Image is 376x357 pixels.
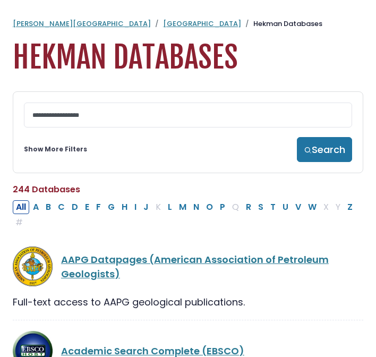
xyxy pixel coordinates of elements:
button: Filter Results B [42,200,54,214]
button: Filter Results O [203,200,216,214]
button: Filter Results M [176,200,190,214]
button: Filter Results J [140,200,152,214]
button: Filter Results V [292,200,304,214]
span: 244 Databases [13,183,80,195]
button: Filter Results L [165,200,175,214]
button: Filter Results H [118,200,131,214]
button: Filter Results E [82,200,92,214]
button: Filter Results U [279,200,292,214]
button: Filter Results D [69,200,81,214]
button: Filter Results P [217,200,228,214]
button: All [13,200,29,214]
button: Filter Results F [93,200,104,214]
h1: Hekman Databases [13,40,363,75]
button: Filter Results R [243,200,254,214]
button: Filter Results T [267,200,279,214]
button: Filter Results N [190,200,202,214]
button: Filter Results A [30,200,42,214]
a: AAPG Datapages (American Association of Petroleum Geologists) [61,253,329,280]
div: Alpha-list to filter by first letter of database name [13,200,357,228]
button: Filter Results C [55,200,68,214]
nav: breadcrumb [13,19,363,29]
button: Filter Results W [305,200,320,214]
div: Full-text access to AAPG geological publications. [13,295,363,309]
button: Filter Results G [105,200,118,214]
button: Search [297,137,352,162]
button: Filter Results S [255,200,267,214]
a: [PERSON_NAME][GEOGRAPHIC_DATA] [13,19,151,29]
button: Filter Results I [131,200,140,214]
input: Search database by title or keyword [24,103,352,127]
li: Hekman Databases [241,19,322,29]
button: Filter Results Z [344,200,356,214]
a: [GEOGRAPHIC_DATA] [163,19,241,29]
a: Show More Filters [24,144,87,154]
